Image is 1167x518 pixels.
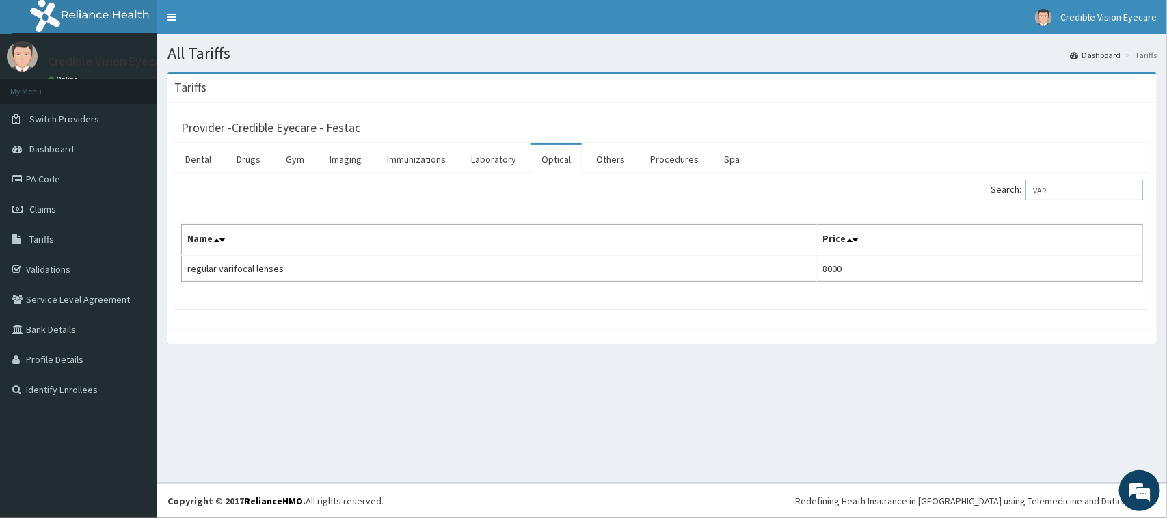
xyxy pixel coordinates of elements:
p: Credible Vision Eyecare [48,55,172,68]
span: Switch Providers [29,113,99,125]
th: Name [182,225,817,256]
a: Immunizations [376,145,457,174]
a: Drugs [226,145,271,174]
span: Credible Vision Eyecare [1060,11,1157,23]
a: Imaging [319,145,373,174]
a: RelianceHMO [244,495,303,507]
a: Gym [275,145,315,174]
label: Search: [991,180,1143,200]
a: Procedures [639,145,710,174]
textarea: Type your message and hit 'Enter' [7,373,260,421]
a: Online [48,74,81,84]
div: Redefining Heath Insurance in [GEOGRAPHIC_DATA] using Telemedicine and Data Science! [795,494,1157,508]
a: Spa [713,145,751,174]
img: User Image [1035,9,1052,26]
a: Laboratory [460,145,527,174]
img: d_794563401_company_1708531726252_794563401 [25,68,55,103]
footer: All rights reserved. [157,483,1167,518]
a: Optical [531,145,582,174]
th: Price [817,225,1143,256]
td: regular varifocal lenses [182,256,817,282]
input: Search: [1025,180,1143,200]
span: Claims [29,203,56,215]
span: Dashboard [29,143,74,155]
h3: Tariffs [174,81,206,94]
strong: Copyright © 2017 . [167,495,306,507]
a: Dashboard [1070,49,1121,61]
h1: All Tariffs [167,44,1157,62]
li: Tariffs [1122,49,1157,61]
td: 8000 [817,256,1143,282]
h3: Provider - Credible Eyecare - Festac [181,122,360,134]
div: Minimize live chat window [224,7,257,40]
img: User Image [7,41,38,72]
span: Tariffs [29,233,54,245]
div: Chat with us now [71,77,230,94]
a: Others [585,145,636,174]
a: Dental [174,145,222,174]
span: We're online! [79,172,189,310]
